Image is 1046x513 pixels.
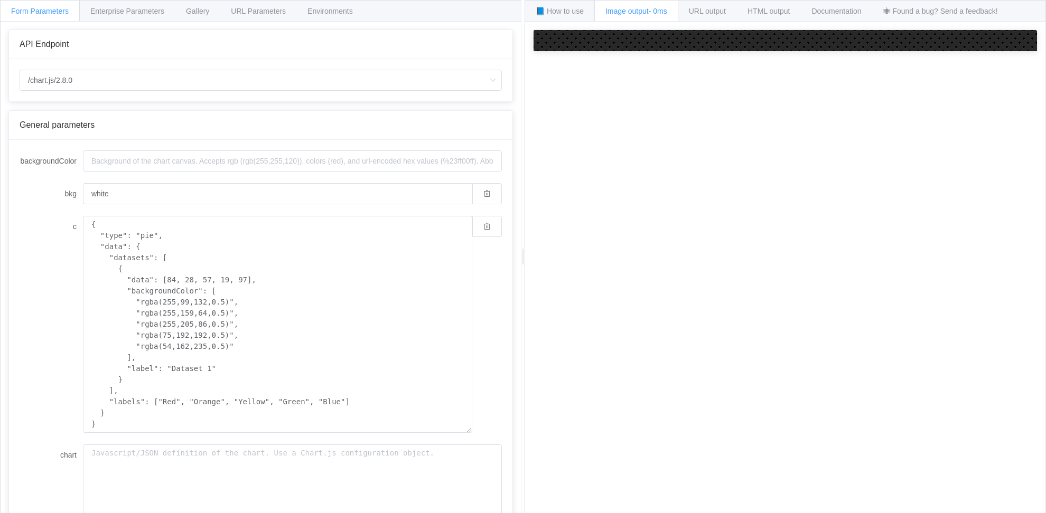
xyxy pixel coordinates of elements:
[649,7,667,15] span: - 0ms
[20,183,83,204] label: bkg
[20,150,83,172] label: backgroundColor
[689,7,726,15] span: URL output
[20,70,502,91] input: Select
[536,7,584,15] span: 📘 How to use
[605,7,667,15] span: Image output
[90,7,164,15] span: Enterprise Parameters
[811,7,861,15] span: Documentation
[186,7,209,15] span: Gallery
[231,7,286,15] span: URL Parameters
[20,444,83,465] label: chart
[20,40,69,49] span: API Endpoint
[307,7,353,15] span: Environments
[83,150,502,172] input: Background of the chart canvas. Accepts rgb (rgb(255,255,120)), colors (red), and url-encoded hex...
[11,7,69,15] span: Form Parameters
[20,120,95,129] span: General parameters
[748,7,790,15] span: HTML output
[83,183,472,204] input: Background of the chart canvas. Accepts rgb (rgb(255,255,120)), colors (red), and url-encoded hex...
[20,216,83,237] label: c
[883,7,998,15] span: 🕷 Found a bug? Send a feedback!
